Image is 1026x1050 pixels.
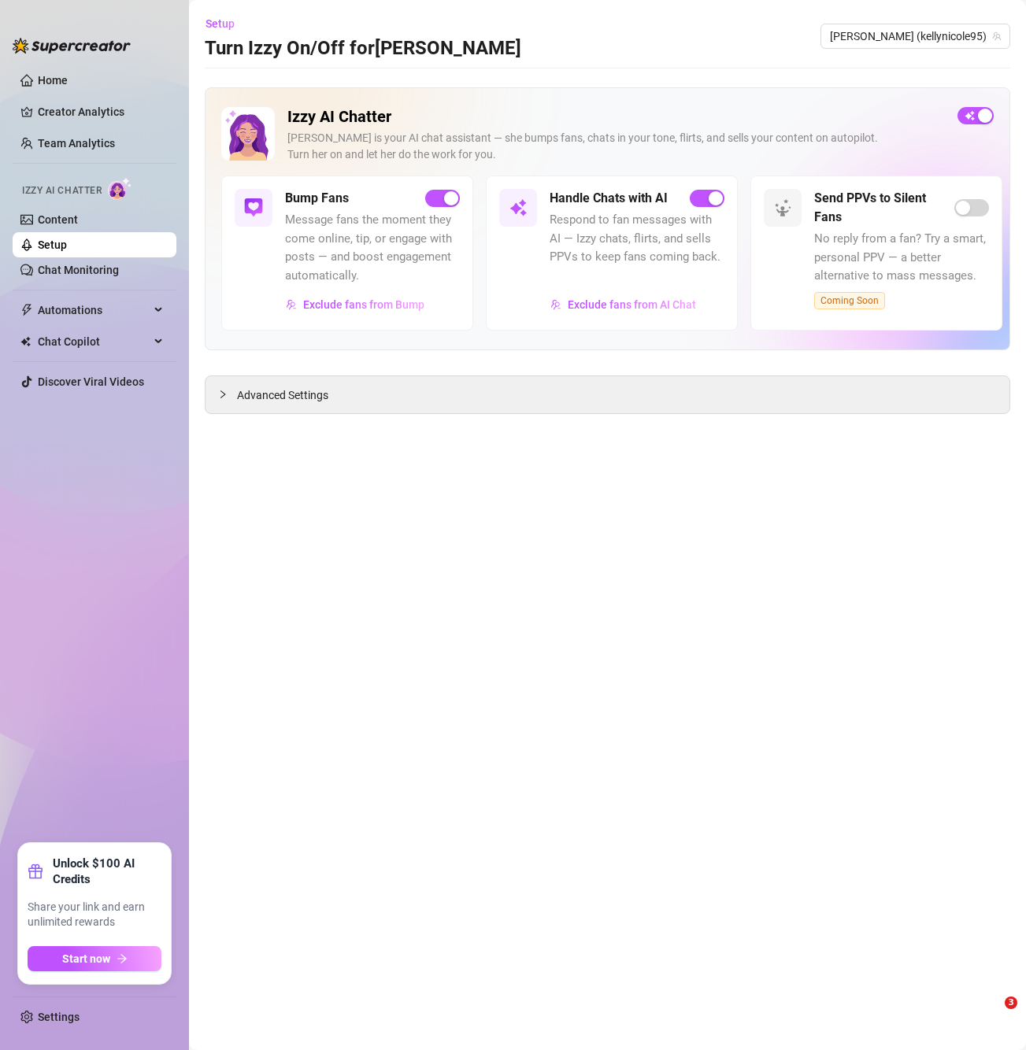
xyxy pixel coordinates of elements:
span: Kelly (kellynicole95) [830,24,1001,48]
img: svg%3e [773,198,792,217]
button: Setup [205,11,247,36]
span: Setup [206,17,235,30]
a: Discover Viral Videos [38,375,144,388]
img: svg%3e [550,299,561,310]
span: Respond to fan messages with AI — Izzy chats, flirts, and sells PPVs to keep fans coming back. [550,211,724,267]
img: AI Chatter [108,177,132,200]
span: Share your link and earn unlimited rewards [28,900,161,930]
div: collapsed [218,386,237,403]
div: [PERSON_NAME] is your AI chat assistant — she bumps fans, chats in your tone, flirts, and sells y... [287,130,945,163]
span: Exclude fans from Bump [303,298,424,311]
a: Home [38,74,68,87]
span: Izzy AI Chatter [22,183,102,198]
span: Exclude fans from AI Chat [568,298,696,311]
span: thunderbolt [20,304,33,316]
img: svg%3e [244,198,263,217]
span: team [992,31,1002,41]
img: svg%3e [286,299,297,310]
img: logo-BBDzfeDw.svg [13,38,131,54]
a: Creator Analytics [38,99,164,124]
span: arrow-right [117,953,128,964]
span: Coming Soon [814,292,885,309]
a: Content [38,213,78,226]
img: svg%3e [509,198,528,217]
span: No reply from a fan? Try a smart, personal PPV — a better alternative to mass messages. [814,230,989,286]
iframe: Intercom live chat [972,996,1010,1034]
span: Advanced Settings [237,386,328,404]
button: Exclude fans from Bump [285,292,425,317]
a: Team Analytics [38,137,115,150]
strong: Unlock $100 AI Credits [53,856,161,887]
span: gift [28,863,43,879]
span: 3 [1005,996,1017,1009]
button: Start nowarrow-right [28,946,161,971]
h2: Izzy AI Chatter [287,107,945,127]
span: Message fans the moment they come online, tip, or engage with posts — and boost engagement automa... [285,211,460,285]
h5: Handle Chats with AI [550,189,668,208]
span: Start now [62,952,110,965]
h3: Turn Izzy On/Off for [PERSON_NAME] [205,36,521,61]
span: Chat Copilot [38,329,150,354]
span: Automations [38,298,150,323]
h5: Send PPVs to Silent Fans [814,189,954,227]
img: Izzy AI Chatter [221,107,275,161]
span: collapsed [218,390,228,399]
a: Settings [38,1011,80,1023]
a: Chat Monitoring [38,264,119,276]
img: Chat Copilot [20,336,31,347]
button: Exclude fans from AI Chat [550,292,697,317]
h5: Bump Fans [285,189,349,208]
a: Setup [38,238,67,251]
